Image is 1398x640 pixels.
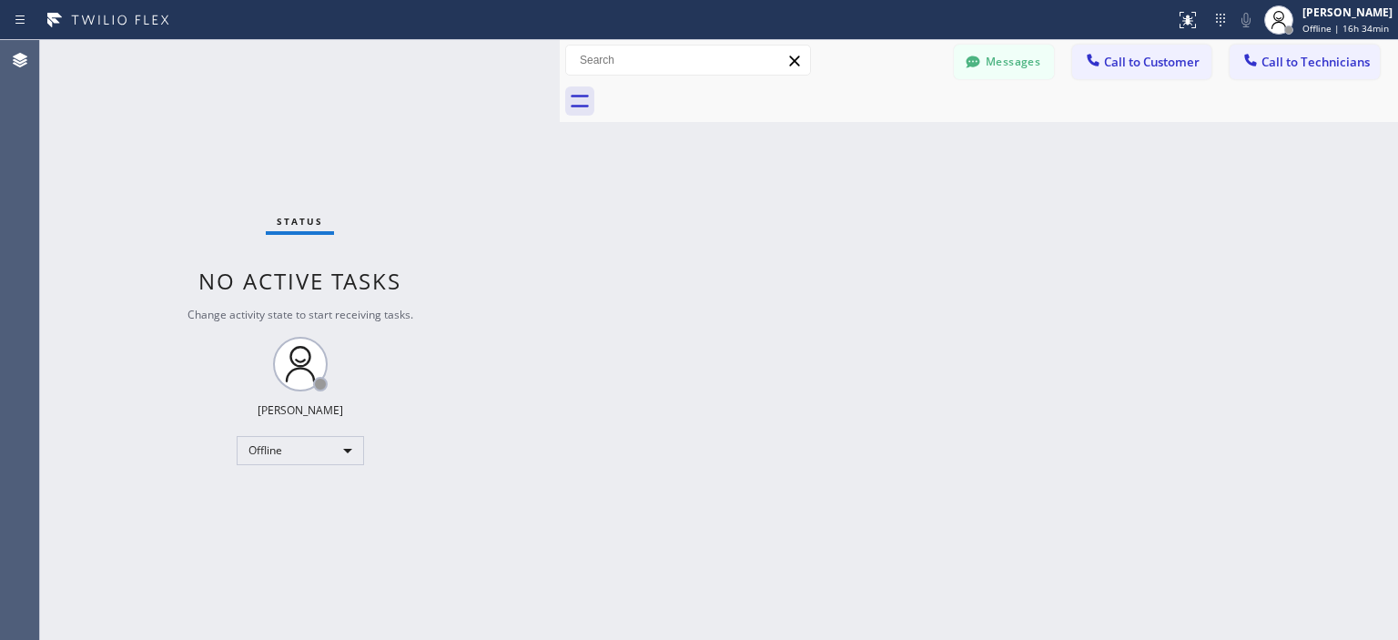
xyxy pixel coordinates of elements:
[566,46,810,75] input: Search
[1261,54,1370,70] span: Call to Technicians
[237,436,364,465] div: Offline
[1233,7,1259,33] button: Mute
[277,215,323,228] span: Status
[954,45,1054,79] button: Messages
[198,266,401,296] span: No active tasks
[1230,45,1380,79] button: Call to Technicians
[1072,45,1211,79] button: Call to Customer
[1104,54,1200,70] span: Call to Customer
[1302,22,1389,35] span: Offline | 16h 34min
[258,402,343,418] div: [PERSON_NAME]
[1302,5,1393,20] div: [PERSON_NAME]
[187,307,413,322] span: Change activity state to start receiving tasks.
